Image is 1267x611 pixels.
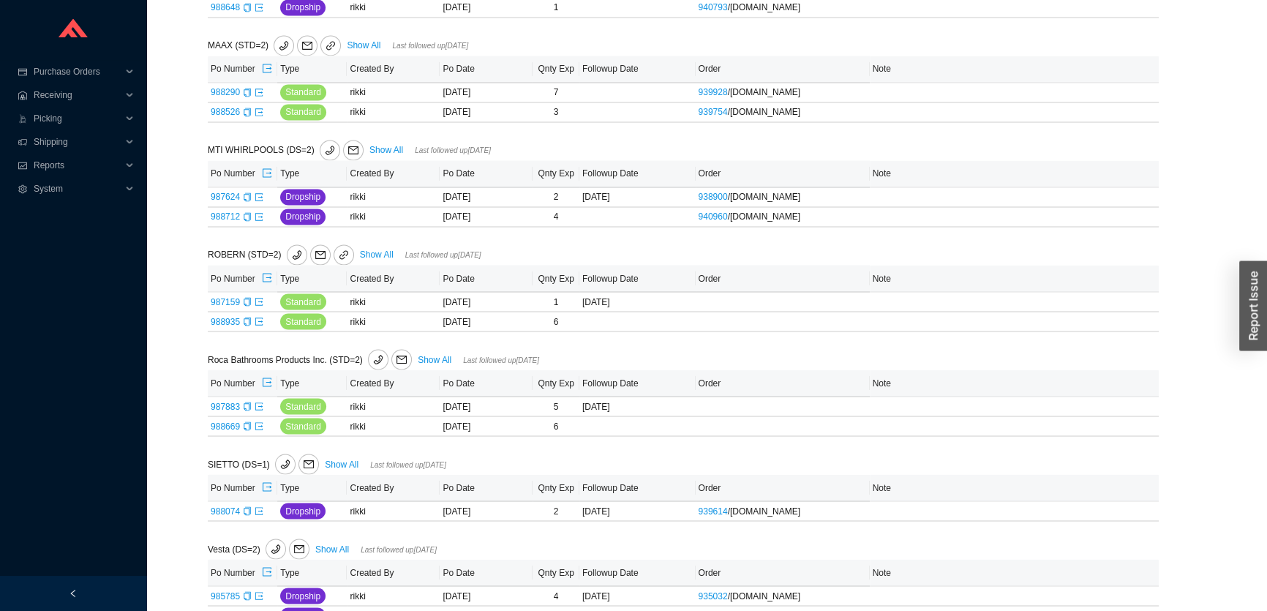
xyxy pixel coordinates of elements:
[262,272,272,284] span: export
[440,397,533,416] td: [DATE]
[361,545,437,553] span: Last followed up [DATE]
[18,184,28,193] span: setting
[280,398,326,414] button: Standard
[696,207,870,227] td: / [DOMAIN_NAME]
[347,56,440,83] th: Created By
[696,474,870,501] th: Order
[285,209,320,224] span: Dropship
[285,190,320,204] span: Dropship
[243,591,252,600] span: copy
[315,544,349,554] a: Show All
[34,177,121,200] span: System
[347,102,440,122] td: rikki
[347,292,440,312] td: rikki
[696,559,870,586] th: Order
[34,107,121,130] span: Picking
[262,566,272,578] span: export
[582,399,693,413] div: [DATE]
[347,207,440,227] td: rikki
[211,421,240,431] a: 988669
[243,421,252,430] span: copy
[696,265,870,292] th: Order
[699,107,728,117] a: 939754
[262,168,272,179] span: export
[255,108,263,116] span: export
[261,477,273,498] button: export
[368,349,388,370] button: phone
[277,160,347,187] th: Type
[347,265,440,292] th: Created By
[696,160,870,187] th: Order
[582,588,693,603] div: [DATE]
[696,501,870,521] td: / [DOMAIN_NAME]
[579,370,696,397] th: Followup Date
[243,212,252,221] span: copy
[208,265,277,292] th: Po Number
[533,474,579,501] th: Qnty Exp
[255,87,263,97] a: export
[533,265,579,292] th: Qnty Exp
[533,102,579,122] td: 3
[297,35,317,56] button: mail
[440,265,533,292] th: Po Date
[277,559,347,586] th: Type
[262,377,272,389] span: export
[243,3,252,12] span: copy
[582,294,693,309] div: [DATE]
[255,297,263,306] span: export
[255,401,263,411] a: export
[255,421,263,431] a: export
[34,60,121,83] span: Purchase Orders
[440,56,533,83] th: Po Date
[262,481,272,493] span: export
[285,314,321,329] span: Standard
[699,192,728,202] a: 938900
[533,207,579,227] td: 4
[696,586,870,606] td: / [DOMAIN_NAME]
[347,312,440,331] td: rikki
[870,559,1159,586] th: Note
[440,187,533,207] td: [DATE]
[533,370,579,397] th: Qnty Exp
[277,370,347,397] th: Type
[870,370,1159,397] th: Note
[579,559,696,586] th: Followup Date
[211,506,240,516] a: 988074
[369,354,388,364] span: phone
[360,250,394,260] a: Show All
[347,397,440,416] td: rikki
[392,42,468,50] span: Last followed up [DATE]
[34,130,121,154] span: Shipping
[440,83,533,102] td: [DATE]
[208,354,415,364] span: Roca Bathrooms Products Inc. (STD=2)
[208,250,357,260] span: ROBERN (STD=2)
[298,454,319,474] button: mail
[696,187,870,207] td: / [DOMAIN_NAME]
[69,589,78,598] span: left
[582,503,693,518] div: [DATE]
[208,145,366,155] span: MTI WHIRLPOOLS (DS=2)
[255,506,263,516] a: export
[243,503,252,518] div: Copy
[255,192,263,201] span: export
[440,416,533,436] td: [DATE]
[255,88,263,97] span: export
[211,2,240,12] a: 988648
[208,474,277,501] th: Po Number
[699,87,728,97] a: 939928
[255,296,263,307] a: export
[699,506,728,516] a: 939614
[255,402,263,411] span: export
[579,265,696,292] th: Followup Date
[276,459,295,469] span: phone
[255,3,263,12] span: export
[280,209,326,225] button: Dropship
[243,399,252,413] div: Copy
[418,354,451,364] a: Show All
[347,586,440,606] td: rikki
[533,501,579,521] td: 2
[34,83,121,107] span: Receiving
[533,83,579,102] td: 7
[533,416,579,436] td: 6
[243,317,252,326] span: copy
